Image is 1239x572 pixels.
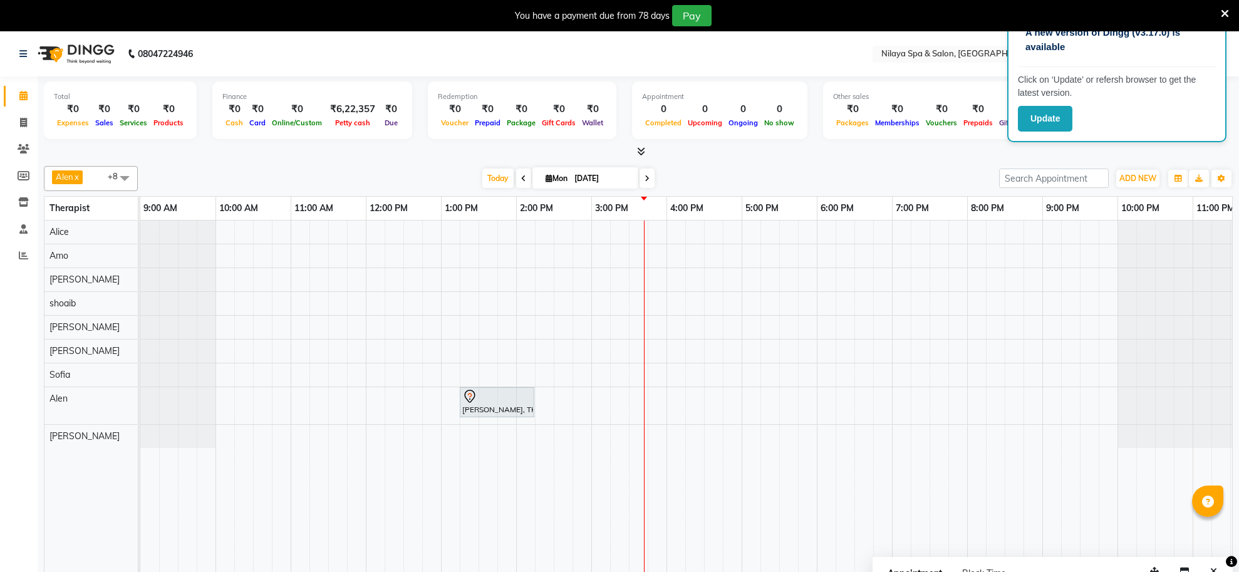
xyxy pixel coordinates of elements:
span: Completed [642,118,685,127]
div: Other sales [833,91,1036,102]
a: 4:00 PM [667,199,707,217]
div: ₹0 [579,102,606,117]
div: Total [54,91,187,102]
span: Prepaids [960,118,996,127]
img: logo [32,36,118,71]
span: Ongoing [725,118,761,127]
div: ₹0 [472,102,504,117]
a: 6:00 PM [817,199,857,217]
span: Amo [49,250,68,261]
a: 12:00 PM [366,199,411,217]
div: ₹0 [996,102,1036,117]
div: 0 [642,102,685,117]
span: Gift Cards [539,118,579,127]
span: Petty cash [332,118,373,127]
a: 11:00 PM [1193,199,1238,217]
span: Alen [56,172,73,182]
button: ADD NEW [1116,170,1159,187]
div: ₹6,22,357 [325,102,380,117]
span: Gift Cards [996,118,1036,127]
a: 9:00 AM [140,199,180,217]
span: Packages [833,118,872,127]
span: Voucher [438,118,472,127]
span: Expenses [54,118,92,127]
div: ₹0 [872,102,923,117]
div: ₹0 [269,102,325,117]
span: Prepaid [472,118,504,127]
span: Products [150,118,187,127]
span: [PERSON_NAME] [49,345,120,356]
div: You have a payment due from 78 days [515,9,670,23]
button: Update [1018,106,1072,132]
div: ₹0 [923,102,960,117]
div: ₹0 [54,102,92,117]
span: Cash [222,118,246,127]
div: ₹0 [438,102,472,117]
div: ₹0 [117,102,150,117]
div: [PERSON_NAME], TK01, 01:15 PM-02:15 PM, Traditional Swedish Relaxation Therapy([DEMOGRAPHIC_DATA]... [461,389,533,415]
div: ₹0 [504,102,539,117]
span: Card [246,118,269,127]
span: Alen [49,393,68,404]
span: Memberships [872,118,923,127]
a: 10:00 AM [216,199,261,217]
div: ₹0 [150,102,187,117]
div: Finance [222,91,402,102]
span: [PERSON_NAME] [49,321,120,333]
a: 1:00 PM [442,199,481,217]
a: x [73,172,79,182]
div: ₹0 [246,102,269,117]
span: Today [482,169,514,188]
a: 2:00 PM [517,199,556,217]
span: Package [504,118,539,127]
span: [PERSON_NAME] [49,430,120,442]
span: Alice [49,226,69,237]
div: 0 [725,102,761,117]
a: 7:00 PM [893,199,932,217]
span: Online/Custom [269,118,325,127]
a: 3:00 PM [592,199,631,217]
span: No show [761,118,797,127]
a: 9:00 PM [1043,199,1082,217]
span: Sofia [49,369,70,380]
div: ₹0 [92,102,117,117]
span: Therapist [49,202,90,214]
div: Redemption [438,91,606,102]
a: 8:00 PM [968,199,1007,217]
div: ₹0 [960,102,996,117]
button: Pay [672,5,712,26]
b: 08047224946 [138,36,193,71]
p: Click on ‘Update’ or refersh browser to get the latest version. [1018,73,1216,100]
span: Due [381,118,401,127]
span: [PERSON_NAME] [49,274,120,285]
a: 5:00 PM [742,199,782,217]
a: 11:00 AM [291,199,336,217]
span: +8 [108,171,127,181]
span: Mon [542,174,571,183]
span: Upcoming [685,118,725,127]
div: 0 [685,102,725,117]
input: 2025-09-01 [571,169,633,188]
span: Wallet [579,118,606,127]
div: ₹0 [833,102,872,117]
input: Search Appointment [999,169,1109,188]
div: 0 [761,102,797,117]
div: ₹0 [539,102,579,117]
span: Vouchers [923,118,960,127]
div: ₹0 [222,102,246,117]
iframe: chat widget [1186,522,1226,559]
span: shoaib [49,298,76,309]
span: ADD NEW [1119,174,1156,183]
p: A new version of Dingg (v3.17.0) is available [1025,26,1208,54]
a: 10:00 PM [1118,199,1163,217]
div: ₹0 [380,102,402,117]
div: Appointment [642,91,797,102]
span: Sales [92,118,117,127]
span: Services [117,118,150,127]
